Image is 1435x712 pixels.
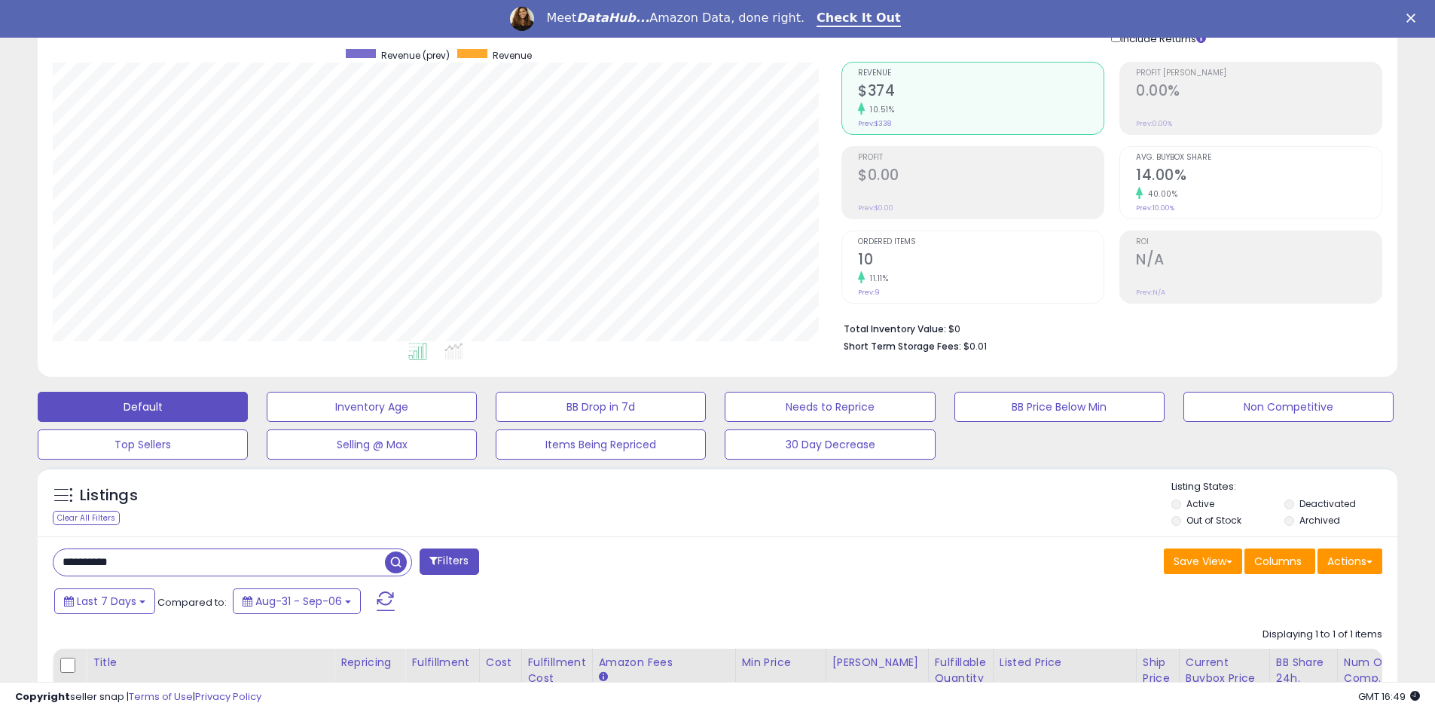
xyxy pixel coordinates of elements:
div: BB Share 24h. [1276,655,1331,686]
div: Fulfillment [411,655,472,671]
span: Aug-31 - Sep-06 [255,594,342,609]
span: Revenue [858,69,1104,78]
h2: 0.00% [1136,82,1382,102]
li: $0 [844,319,1371,337]
h5: Listings [80,485,138,506]
small: Prev: 0.00% [1136,119,1172,128]
button: Aug-31 - Sep-06 [233,588,361,614]
label: Deactivated [1299,497,1356,510]
button: Save View [1164,549,1242,574]
div: Title [93,655,328,671]
div: Fulfillment Cost [528,655,586,686]
b: Total Inventory Value: [844,322,946,335]
span: Compared to: [157,595,227,610]
button: Filters [420,549,478,575]
div: Min Price [742,655,820,671]
span: Profit [858,154,1104,162]
div: Current Buybox Price [1186,655,1263,686]
div: Listed Price [1000,655,1130,671]
span: Revenue [493,49,532,62]
small: 11.11% [865,273,888,284]
span: $0.01 [963,339,987,353]
div: Ship Price [1143,655,1173,686]
span: Profit [PERSON_NAME] [1136,69,1382,78]
b: Short Term Storage Fees: [844,340,961,353]
label: Active [1186,497,1214,510]
small: Prev: $0.00 [858,203,893,212]
div: [PERSON_NAME] [832,655,922,671]
i: DataHub... [576,11,649,25]
div: Displaying 1 to 1 of 1 items [1262,628,1382,642]
label: Archived [1299,514,1340,527]
div: Close [1406,14,1421,23]
button: Default [38,392,248,422]
button: Selling @ Max [267,429,477,460]
small: Prev: 10.00% [1136,203,1174,212]
span: Avg. Buybox Share [1136,154,1382,162]
span: Last 7 Days [77,594,136,609]
h2: $374 [858,82,1104,102]
span: Revenue (prev) [381,49,450,62]
button: Items Being Repriced [496,429,706,460]
h2: $0.00 [858,167,1104,187]
label: Out of Stock [1186,514,1241,527]
div: Fulfillable Quantity [935,655,987,686]
button: BB Price Below Min [954,392,1165,422]
a: Check It Out [817,11,901,27]
small: 10.51% [865,104,894,115]
p: Listing States: [1171,480,1397,494]
button: BB Drop in 7d [496,392,706,422]
h2: 14.00% [1136,167,1382,187]
span: Ordered Items [858,238,1104,246]
span: ROI [1136,238,1382,246]
button: Actions [1317,549,1382,574]
small: 40.00% [1143,188,1177,200]
button: Needs to Reprice [725,392,935,422]
button: Top Sellers [38,429,248,460]
div: Num of Comp. [1344,655,1399,686]
small: Prev: $338 [858,119,891,128]
div: Cost [486,655,515,671]
div: seller snap | | [15,690,261,704]
div: Amazon Fees [599,655,729,671]
span: Columns [1254,554,1302,569]
a: Terms of Use [129,689,193,704]
small: Prev: 9 [858,288,880,297]
div: Meet Amazon Data, done right. [546,11,805,26]
strong: Copyright [15,689,70,704]
img: Profile image for Georgie [510,7,534,31]
a: Privacy Policy [195,689,261,704]
button: 30 Day Decrease [725,429,935,460]
span: 2025-09-15 16:49 GMT [1358,689,1420,704]
div: Repricing [340,655,398,671]
div: Clear All Filters [53,511,120,525]
h2: N/A [1136,251,1382,271]
div: Include Returns [1100,29,1224,47]
button: Non Competitive [1183,392,1394,422]
small: Prev: N/A [1136,288,1165,297]
h2: 10 [858,251,1104,271]
button: Inventory Age [267,392,477,422]
button: Last 7 Days [54,588,155,614]
button: Columns [1244,549,1315,574]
